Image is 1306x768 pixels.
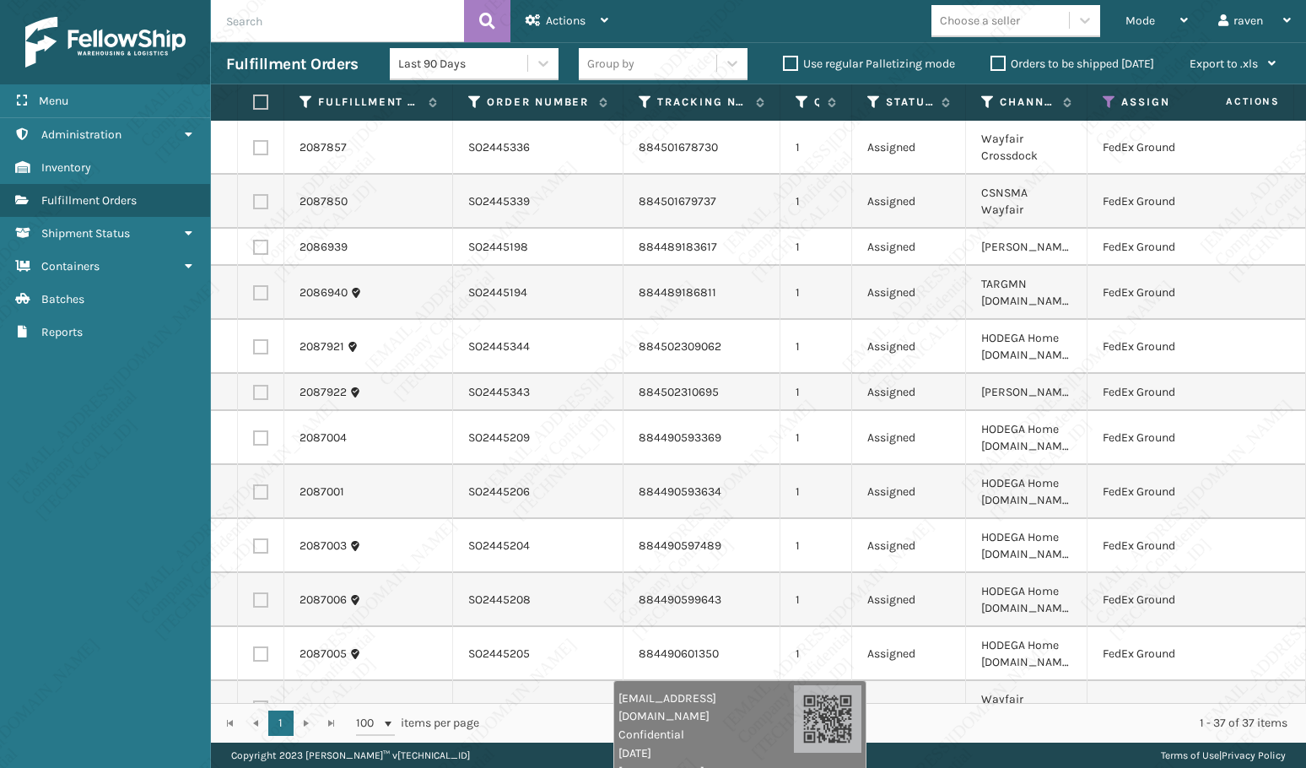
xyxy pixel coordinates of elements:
span: items per page [356,711,479,736]
a: 884501678730 [639,140,718,154]
td: 1 [780,320,852,374]
td: 1 [780,266,852,320]
span: Batches [41,292,84,306]
td: SO2445198 [453,229,623,266]
span: Inventory [41,160,91,175]
td: Assigned [852,175,966,229]
label: Status [886,95,933,110]
a: 2087857 [300,139,347,156]
td: TARGMN [DOMAIN_NAME] [966,266,1087,320]
td: 1 [780,573,852,627]
td: Assigned [852,374,966,411]
span: [EMAIL_ADDRESS][DOMAIN_NAME] [618,690,794,725]
td: Assigned [852,519,966,573]
a: 2087001 [300,484,344,500]
a: 884489183617 [639,240,717,254]
td: [PERSON_NAME] [966,374,1087,411]
p: Copyright 2023 [PERSON_NAME]™ v [TECHNICAL_ID] [231,743,470,768]
label: Fulfillment Order Id [318,95,420,110]
td: 1 [780,519,852,573]
td: 1 [780,627,852,681]
td: SO2445209 [453,411,623,465]
td: HODEGA Home [DOMAIN_NAME] [966,627,1087,681]
span: [DATE] [618,744,794,762]
span: Menu [39,94,68,108]
a: Privacy Policy [1222,749,1286,761]
td: FedEx Ground [1087,121,1249,175]
a: 884490599643 [639,592,721,607]
td: HODEGA Home [DOMAIN_NAME] [966,519,1087,573]
td: FedEx Ground [1087,465,1249,519]
td: HODEGA Home [DOMAIN_NAME] [966,573,1087,627]
span: 100 [356,715,381,732]
label: Order Number [487,95,591,110]
img: logo [25,17,186,68]
td: FedEx Ground [1087,519,1249,573]
td: Assigned [852,266,966,320]
td: SO2445344 [453,320,623,374]
a: 884490593634 [639,484,721,499]
a: 884490597489 [639,538,721,553]
td: SO2445204 [453,519,623,573]
span: Confidential [618,726,794,744]
td: FedEx Ground [1087,681,1249,735]
td: HODEGA Home [DOMAIN_NAME] [966,465,1087,519]
a: 2087922 [300,384,347,401]
td: FedEx Ground [1087,266,1249,320]
div: Group by [587,55,634,73]
td: 1 [780,121,852,175]
span: Mode [1125,14,1155,28]
a: 2087850 [300,193,348,210]
label: Quantity [814,95,819,110]
label: Orders to be shipped [DATE] [990,57,1154,71]
td: FedEx Ground [1087,175,1249,229]
a: 1 [268,711,294,736]
td: SO2445194 [453,266,623,320]
a: 2087006 [300,592,347,608]
td: SO2445205 [453,627,623,681]
td: SO2445208 [453,573,623,627]
a: 2086939 [300,239,348,256]
span: Reports [41,325,83,339]
span: Actions [546,14,586,28]
span: Containers [41,259,100,273]
div: | [1161,743,1286,768]
span: Shipment Status [41,226,130,241]
a: 884502310695 [639,385,719,399]
td: Assigned [852,121,966,175]
a: 884501679737 [639,194,716,208]
td: Assigned [852,320,966,374]
td: Assigned [852,627,966,681]
td: SO2445267 [453,681,623,735]
a: 2087005 [300,646,347,663]
td: Wayfair Crossdock [966,681,1087,735]
td: Assigned [852,681,966,735]
span: Export to .xls [1190,57,1258,71]
td: FedEx Ground [1087,320,1249,374]
a: 884489186811 [639,285,716,300]
a: 884490601350 [639,646,719,661]
td: 1 [780,374,852,411]
td: FedEx Ground [1087,627,1249,681]
a: 2087003 [300,538,347,554]
td: CSNSMA Wayfair [966,175,1087,229]
span: Fulfillment Orders [41,193,137,208]
div: Choose a seller [940,12,1020,30]
a: Terms of Use [1161,749,1219,761]
td: Assigned [852,229,966,266]
div: Last 90 Days [398,55,529,73]
td: 1 [780,465,852,519]
label: Tracking Number [657,95,747,110]
td: FedEx Ground [1087,374,1249,411]
h3: Fulfillment Orders [226,54,358,74]
span: Administration [41,127,121,142]
a: 884490593369 [639,430,721,445]
a: 2087921 [300,338,344,355]
td: HODEGA Home [DOMAIN_NAME] [966,411,1087,465]
td: 1 [780,175,852,229]
label: Channel [1000,95,1055,110]
td: FedEx Ground [1087,573,1249,627]
td: SO2445336 [453,121,623,175]
td: [PERSON_NAME] [966,229,1087,266]
a: 2087333 [300,700,347,717]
